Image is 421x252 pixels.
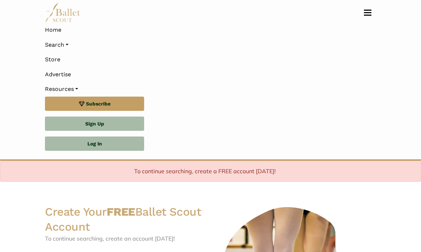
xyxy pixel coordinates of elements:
a: Subscribe [45,97,144,111]
a: Home [45,22,376,37]
a: Sign Up [45,117,144,131]
button: Toggle navigation [359,9,376,16]
a: Log In [45,137,144,151]
h2: Create Your Ballet Scout Account [45,205,205,234]
span: To continue searching, create an account [DATE]! [45,235,175,242]
strong: FREE [107,205,135,218]
a: Advertise [45,67,376,82]
a: Resources [45,82,376,97]
img: gem.svg [79,100,85,108]
a: Store [45,52,376,67]
span: Subscribe [86,100,111,108]
a: Search [45,37,376,52]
